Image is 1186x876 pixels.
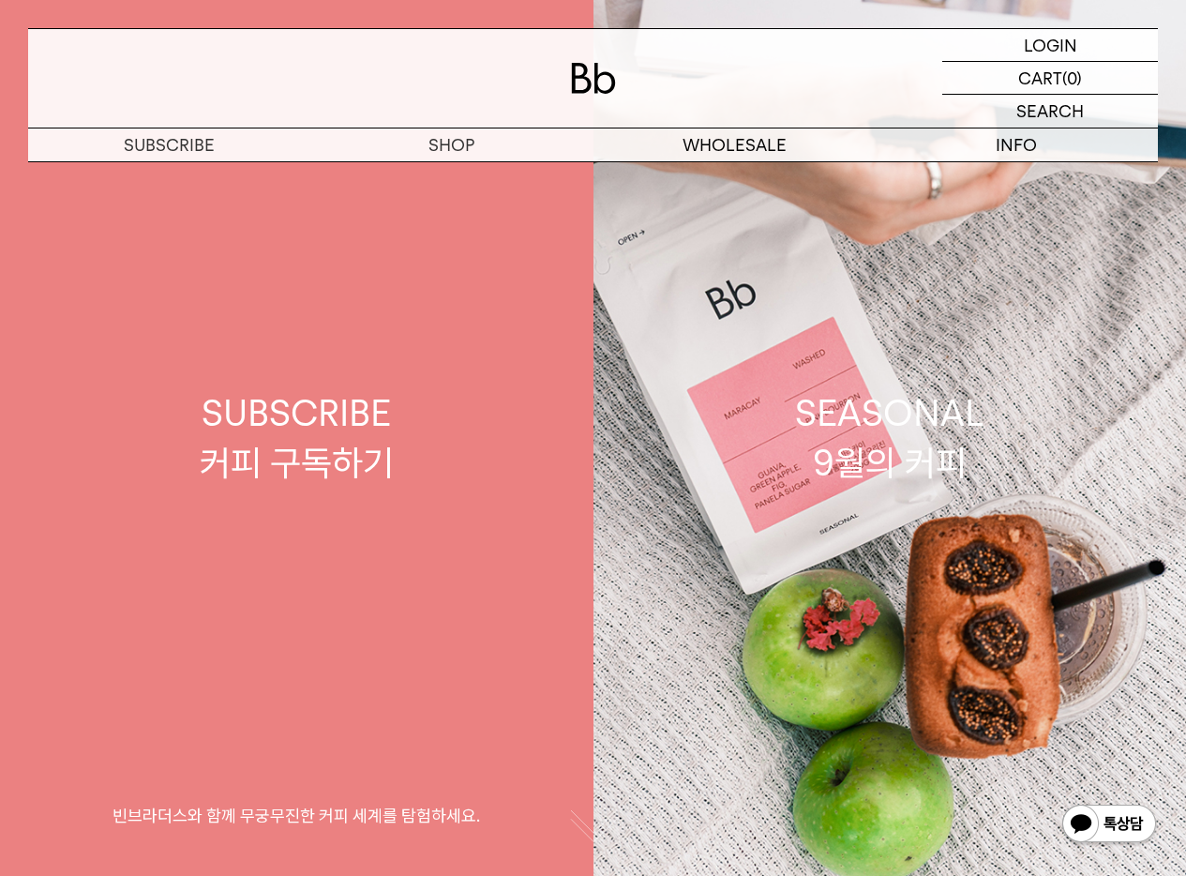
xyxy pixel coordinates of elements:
[1018,62,1062,94] p: CART
[28,128,310,161] a: SUBSCRIBE
[876,128,1158,161] p: INFO
[1024,29,1077,61] p: LOGIN
[1060,803,1158,848] img: 카카오톡 채널 1:1 채팅 버튼
[942,62,1158,95] a: CART (0)
[310,128,593,161] a: SHOP
[571,63,616,94] img: 로고
[200,388,394,488] div: SUBSCRIBE 커피 구독하기
[795,388,984,488] div: SEASONAL 9월의 커피
[1016,95,1084,128] p: SEARCH
[593,128,876,161] p: WHOLESALE
[942,29,1158,62] a: LOGIN
[1062,62,1082,94] p: (0)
